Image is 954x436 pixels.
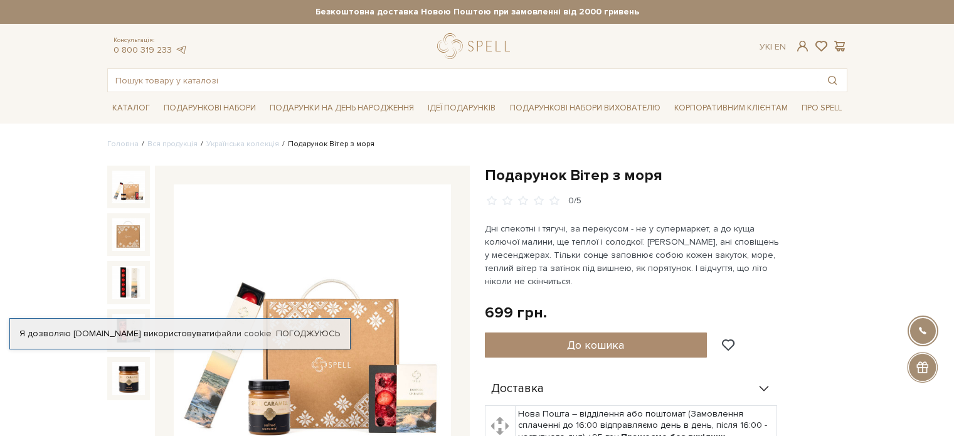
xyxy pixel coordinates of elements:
div: 0/5 [568,195,581,207]
span: | [770,41,772,52]
button: До кошика [485,332,708,358]
a: Головна [107,139,139,149]
img: Подарунок Вітер з моря [112,314,145,347]
a: Про Spell [797,98,847,118]
a: Подарунки на День народження [265,98,419,118]
strong: Безкоштовна доставка Новою Поштою при замовленні від 2000 гривень [107,6,847,18]
span: Консультація: [114,36,188,45]
img: Подарунок Вітер з моря [112,171,145,203]
a: En [775,41,786,52]
a: файли cookie [215,328,272,339]
img: Подарунок Вітер з моря [112,218,145,251]
div: 699 грн. [485,303,547,322]
a: Вся продукція [147,139,198,149]
a: Корпоративним клієнтам [669,97,793,119]
a: Українська колекція [206,139,279,149]
span: Доставка [491,383,544,395]
img: Подарунок Вітер з моря [112,266,145,299]
a: Погоджуюсь [276,328,340,339]
a: logo [437,33,516,59]
a: Каталог [107,98,155,118]
a: telegram [175,45,188,55]
div: Я дозволяю [DOMAIN_NAME] використовувати [10,328,350,339]
a: Подарункові набори вихователю [505,97,665,119]
li: Подарунок Вітер з моря [279,139,374,150]
span: До кошика [567,338,624,352]
img: Подарунок Вітер з моря [112,362,145,395]
a: Ідеї подарунків [423,98,501,118]
a: 0 800 319 233 [114,45,172,55]
p: Дні спекотні і тягучі, за перекусом - не у супермаркет, а до куща колючої малини, ще теплої і сол... [485,222,779,288]
button: Пошук товару у каталозі [818,69,847,92]
div: Ук [760,41,786,53]
a: Подарункові набори [159,98,261,118]
input: Пошук товару у каталозі [108,69,818,92]
h1: Подарунок Вітер з моря [485,166,847,185]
